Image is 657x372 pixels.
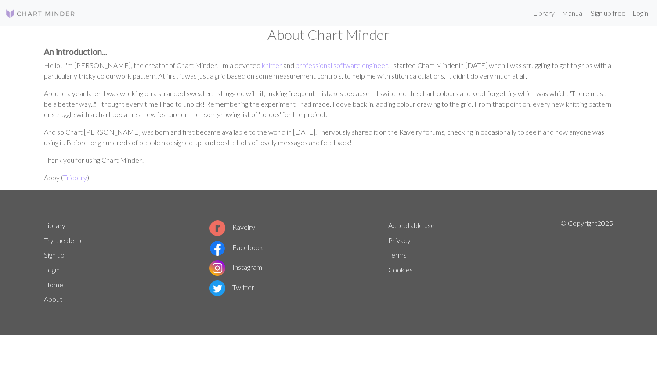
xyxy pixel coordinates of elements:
p: Around a year later, I was working on a stranded sweater. I struggled with it, making frequent mi... [44,88,613,120]
a: Terms [388,250,407,259]
a: About [44,295,62,303]
a: Facebook [209,243,263,251]
a: Cookies [388,265,413,274]
a: Login [44,265,60,274]
img: Ravelry logo [209,220,225,236]
a: Privacy [388,236,411,244]
a: professional software engineer [296,61,387,69]
img: Twitter logo [209,280,225,296]
a: Library [44,221,65,229]
a: Acceptable use [388,221,435,229]
a: Ravelry [209,223,255,231]
h3: An introduction... [44,46,613,57]
p: Abby ( ) [44,172,613,183]
a: Sign up free [587,4,629,22]
a: Instagram [209,263,262,271]
h2: About Chart Minder [44,26,613,43]
p: Thank you for using Chart Minder! [44,155,613,165]
a: knitter [262,61,282,69]
img: Facebook logo [209,240,225,256]
p: And so Chart [PERSON_NAME] was born and first became available to the world in [DATE]. I nervousl... [44,127,613,148]
img: Instagram logo [209,260,225,276]
a: Tricotry [63,173,87,182]
a: Library [530,4,558,22]
a: Try the demo [44,236,84,244]
a: Sign up [44,250,65,259]
a: Manual [558,4,587,22]
img: Logo [5,8,76,19]
a: Twitter [209,283,254,291]
p: © Copyright 2025 [560,218,613,307]
p: Hello! I'm [PERSON_NAME], the creator of Chart Minder. I'm a devoted and . I started Chart Minder... [44,60,613,81]
a: Login [629,4,652,22]
a: Home [44,280,63,289]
